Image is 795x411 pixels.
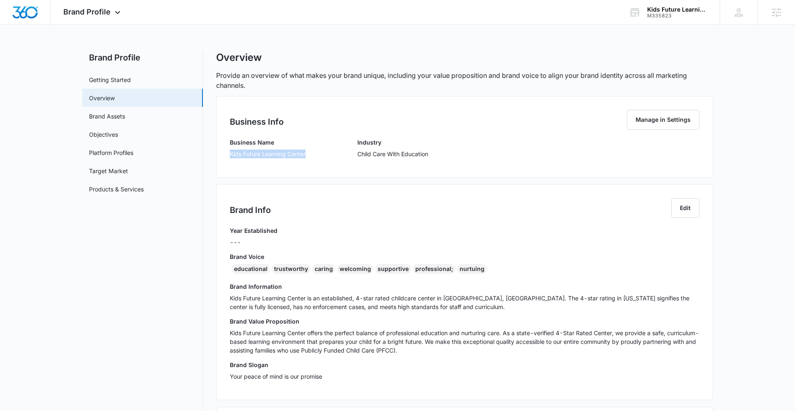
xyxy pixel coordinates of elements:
[216,51,262,64] h1: Overview
[82,51,203,64] h2: Brand Profile
[413,264,455,274] div: professional;
[89,75,131,84] a: Getting Started
[230,252,699,261] h3: Brand Voice
[671,198,699,218] button: Edit
[272,264,311,274] div: trustworthy
[357,150,428,158] p: Child Care With Education
[627,110,699,130] button: Manage in Settings
[230,226,277,235] h3: Year Established
[647,6,708,13] div: account name
[647,13,708,19] div: account id
[230,294,699,311] p: Kids Future Learning Center is an established, 4-star rated childcare center in [GEOGRAPHIC_DATA]...
[230,317,699,326] h3: Brand Value Proposition
[357,138,428,147] h3: Industry
[230,329,699,355] p: Kids Future Learning Center offers the perfect balance of professional education and nurturing ca...
[89,94,115,102] a: Overview
[230,238,277,247] p: ---
[230,372,699,381] p: Your peace of mind is our promise
[230,138,306,147] h3: Business Name
[216,70,713,90] p: Provide an overview of what makes your brand unique, including your value proposition and brand v...
[230,150,306,158] p: Kids Future Learning Center
[89,112,125,121] a: Brand Assets
[457,264,487,274] div: nurtuing
[337,264,373,274] div: welcoming
[230,360,699,369] h3: Brand Slogan
[230,204,271,216] h2: Brand Info
[230,116,284,128] h2: Business Info
[231,264,270,274] div: educational
[230,282,699,291] h3: Brand Information
[63,7,111,16] span: Brand Profile
[89,185,144,193] a: Products & Services
[89,130,118,139] a: Objectives
[89,167,128,175] a: Target Market
[312,264,335,274] div: caring
[375,264,411,274] div: supportive
[89,148,133,157] a: Platform Profiles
